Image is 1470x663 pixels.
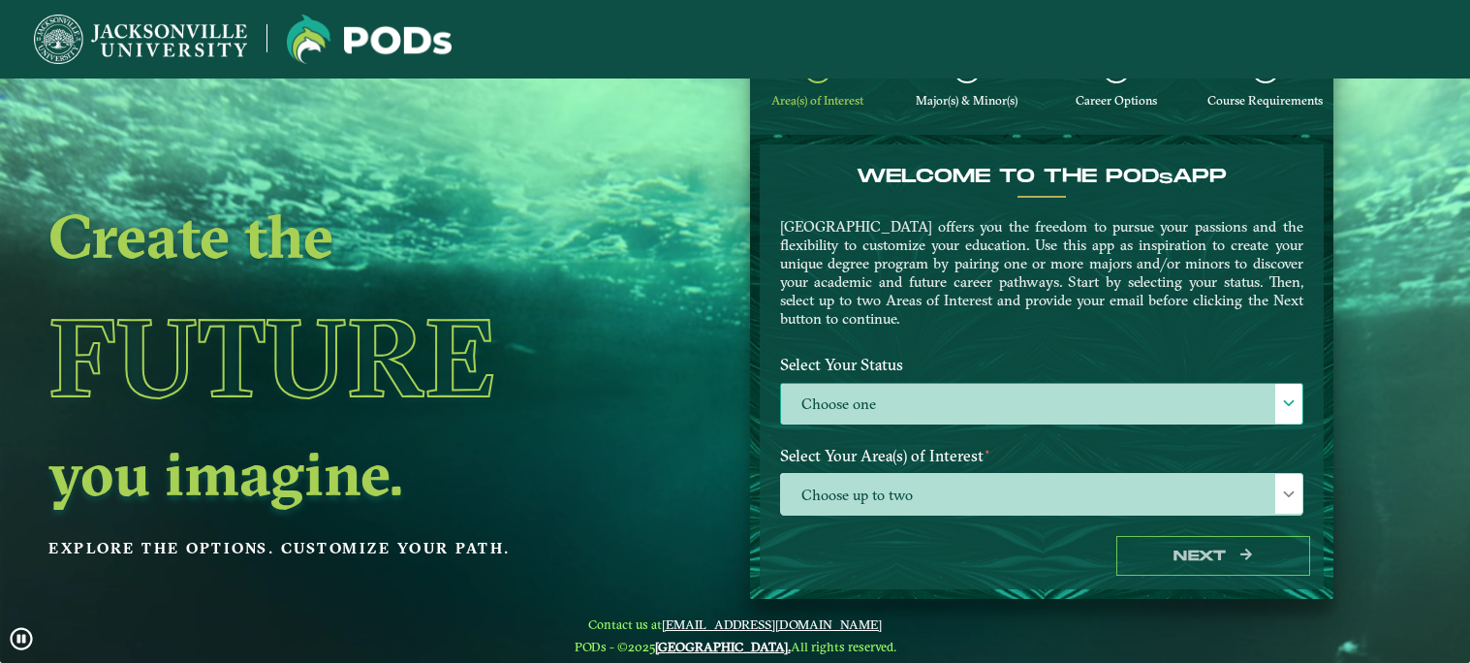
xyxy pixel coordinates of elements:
[655,639,791,654] a: [GEOGRAPHIC_DATA].
[780,518,787,531] sup: ⋆
[575,616,896,632] span: Contact us at
[1116,536,1310,576] button: Next
[48,208,613,263] h2: Create the
[780,165,1303,188] h4: Welcome to the POD app
[766,438,1318,474] label: Select Your Area(s) of Interest
[48,534,613,563] p: Explore the options. Customize your path.
[771,93,863,108] span: Area(s) of Interest
[766,347,1318,383] label: Select Your Status
[34,15,247,64] img: Jacksonville University logo
[662,616,882,632] a: [EMAIL_ADDRESS][DOMAIN_NAME]
[1207,93,1323,108] span: Course Requirements
[1159,170,1173,188] sub: s
[48,269,613,446] h1: Future
[780,521,1303,539] p: Maximum 2 selections are allowed
[781,474,1302,516] span: Choose up to two
[781,384,1302,426] label: Choose one
[916,93,1017,108] span: Major(s) & Minor(s)
[1076,93,1157,108] span: Career Options
[287,15,452,64] img: Jacksonville University logo
[48,446,613,500] h2: you imagine.
[780,217,1303,328] p: [GEOGRAPHIC_DATA] offers you the freedom to pursue your passions and the flexibility to customize...
[575,639,896,654] span: PODs - ©2025 All rights reserved.
[984,444,991,458] sup: ⋆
